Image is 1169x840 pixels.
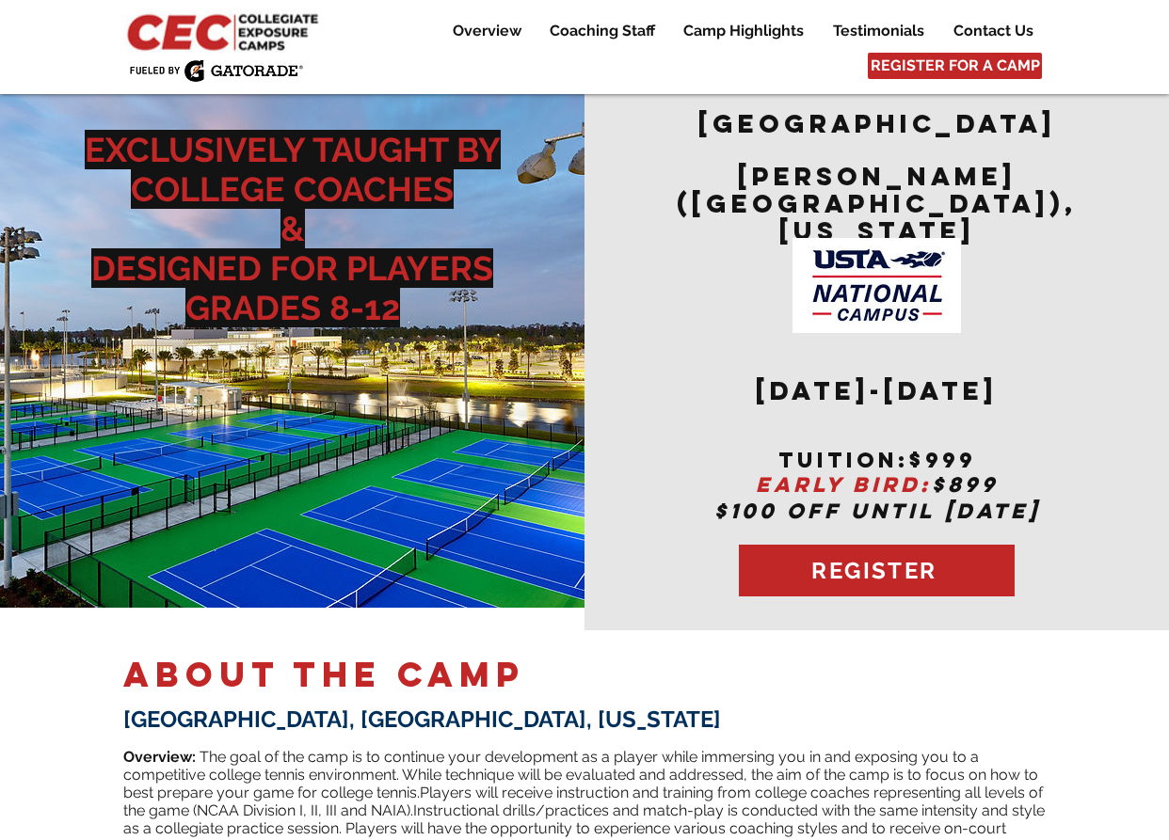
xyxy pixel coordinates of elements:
[714,498,1040,524] span: $100 OFF UNTIL [DATE]
[939,20,1047,42] a: Contact Us
[123,9,327,53] img: CEC Logo Primary_edited.jpg
[443,20,531,42] p: Overview
[739,545,1015,596] button: REGISTER
[756,374,998,406] span: [DATE]-[DATE]
[677,187,1077,246] span: ([GEOGRAPHIC_DATA]), [US_STATE]
[129,59,303,82] img: Fueled by Gatorade.png
[123,784,1043,819] span: Players will receive instruction and training from college coaches representing all levels of the...
[778,447,976,473] span: tuition:$999
[123,748,1038,801] span: ​ The goal of the camp is to continue your development as a player while immersing you in and exp...
[185,288,400,327] span: GRADES 8-12
[91,248,493,288] span: DESIGNED FOR PLAYERS
[756,471,932,498] span: EARLY BIRD:
[932,471,999,498] span: $899
[811,557,937,584] span: REGISTER
[536,20,668,42] a: Coaching Staff
[793,238,961,333] img: USTA Campus image_edited.jpg
[819,20,938,42] a: Testimonials
[424,20,1047,42] nav: Site
[824,20,934,42] p: Testimonials
[868,53,1042,79] a: REGISTER FOR A CAMP
[944,20,1043,42] p: Contact Us
[123,748,196,766] span: Overview:
[85,130,501,209] span: EXCLUSIVELY TAUGHT BY COLLEGE COACHES
[123,653,525,696] span: ABOUT THE CAMP
[123,705,721,733] span: [GEOGRAPHIC_DATA], [GEOGRAPHIC_DATA], [US_STATE]
[738,160,1017,192] span: [PERSON_NAME]
[698,107,1056,139] span: [GEOGRAPHIC_DATA]
[540,20,665,42] p: Coaching Staff
[669,20,818,42] a: Camp Highlights
[439,20,535,42] a: Overview
[871,55,1040,76] span: REGISTER FOR A CAMP
[280,209,305,248] span: &
[674,20,813,42] p: Camp Highlights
